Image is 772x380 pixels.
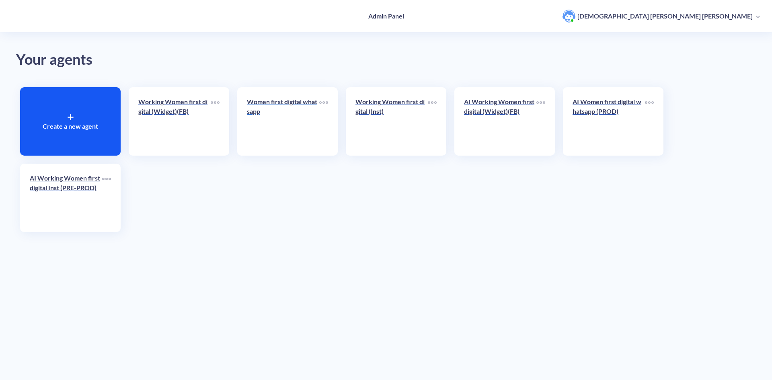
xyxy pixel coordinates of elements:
[355,97,428,146] a: Working Women first digital (Inst)
[563,10,575,23] img: user photo
[464,97,536,146] a: AI Working Women first digital (Widget)(FB)
[464,97,536,116] p: AI Working Women first digital (Widget)(FB)
[577,12,753,21] p: [DEMOGRAPHIC_DATA] [PERSON_NAME] [PERSON_NAME]
[368,12,404,20] h4: Admin Panel
[138,97,211,146] a: Working Women first digital (Widget)(FB)
[558,9,764,23] button: user photo[DEMOGRAPHIC_DATA] [PERSON_NAME] [PERSON_NAME]
[30,173,102,193] p: AI Working Women first digital Inst (PRE-PROD)
[247,97,319,146] a: Women first digital whatsapp
[573,97,645,146] a: AI Women first digital whatsapp (PROD)
[573,97,645,116] p: AI Women first digital whatsapp (PROD)
[16,48,756,71] div: Your agents
[247,97,319,116] p: Women first digital whatsapp
[138,97,211,116] p: Working Women first digital (Widget)(FB)
[355,97,428,116] p: Working Women first digital (Inst)
[43,121,98,131] p: Create a new agent
[30,173,102,222] a: AI Working Women first digital Inst (PRE-PROD)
